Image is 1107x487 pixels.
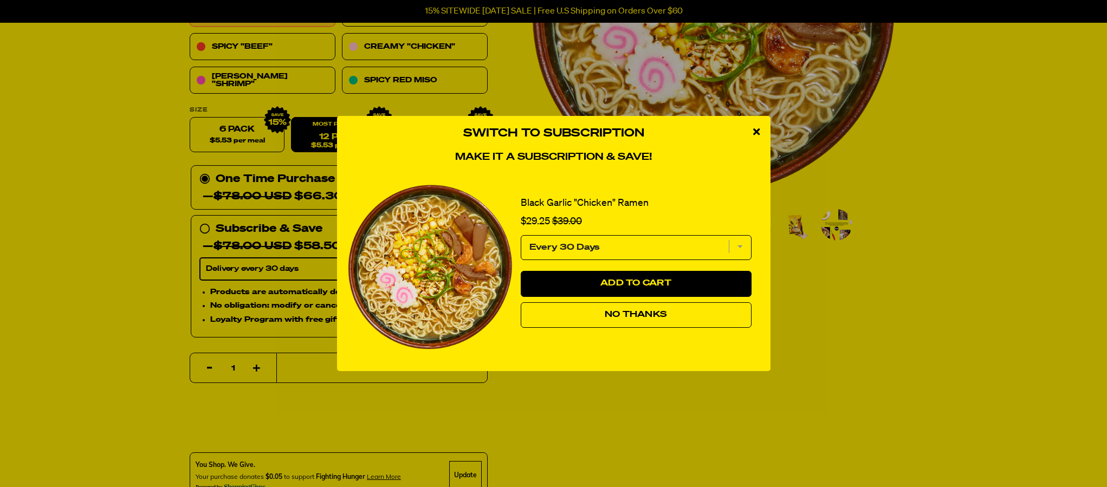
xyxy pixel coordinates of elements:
button: Add to Cart [521,271,752,297]
span: $29.25 [521,217,550,226]
select: subscription frequency [521,235,752,260]
button: No Thanks [521,302,752,328]
img: View Black Garlic "Chicken" Ramen [348,185,513,349]
div: close modal [742,116,771,148]
a: Black Garlic "Chicken" Ramen [521,196,649,211]
span: $39.00 [552,217,582,226]
h3: Switch to Subscription [348,127,760,140]
span: No Thanks [605,310,667,319]
div: 1 of 1 [348,174,760,360]
h4: Make it a subscription & save! [348,152,760,164]
span: Add to Cart [600,279,671,288]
